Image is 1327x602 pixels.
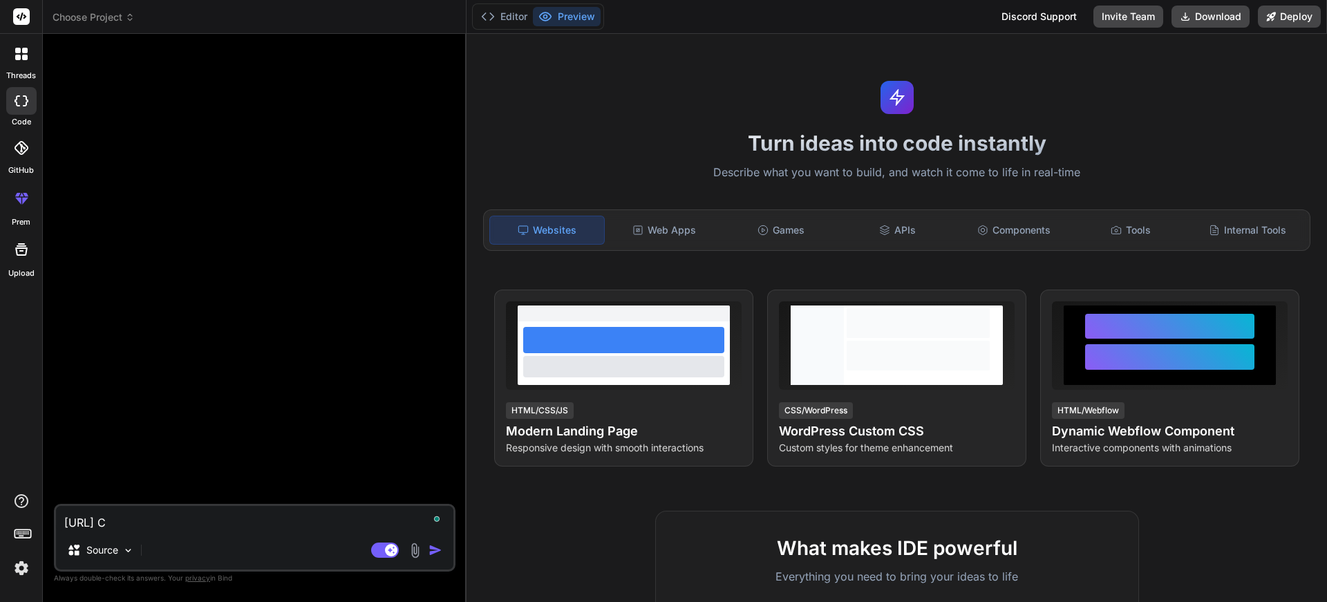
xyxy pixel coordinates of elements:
div: Internal Tools [1190,216,1304,245]
div: Websites [489,216,605,245]
p: Source [86,543,118,557]
h4: Dynamic Webflow Component [1052,422,1288,441]
img: icon [429,543,442,557]
img: attachment [407,543,423,558]
div: HTML/CSS/JS [506,402,574,419]
p: Describe what you want to build, and watch it come to life in real-time [475,164,1319,182]
label: threads [6,70,36,82]
div: Components [957,216,1071,245]
div: Games [724,216,838,245]
div: Discord Support [993,6,1085,28]
label: Upload [8,267,35,279]
h4: Modern Landing Page [506,422,742,441]
h1: Turn ideas into code instantly [475,131,1319,156]
p: Custom styles for theme enhancement [779,441,1015,455]
p: Everything you need to bring your ideas to life [678,568,1116,585]
button: Download [1171,6,1250,28]
button: Preview [533,7,601,26]
p: Interactive components with animations [1052,441,1288,455]
textarea: To enrich screen reader interactions, please activate Accessibility in Grammarly extension settings [56,506,453,531]
span: privacy [185,574,210,582]
p: Responsive design with smooth interactions [506,441,742,455]
button: Editor [476,7,533,26]
div: HTML/Webflow [1052,402,1124,419]
div: APIs [840,216,954,245]
div: CSS/WordPress [779,402,853,419]
label: GitHub [8,164,34,176]
img: settings [10,556,33,580]
h2: What makes IDE powerful [678,534,1116,563]
div: Tools [1074,216,1188,245]
button: Deploy [1258,6,1321,28]
span: Choose Project [53,10,135,24]
div: Web Apps [608,216,722,245]
label: prem [12,216,30,228]
label: code [12,116,31,128]
h4: WordPress Custom CSS [779,422,1015,441]
button: Invite Team [1093,6,1163,28]
img: Pick Models [122,545,134,556]
p: Always double-check its answers. Your in Bind [54,572,455,585]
